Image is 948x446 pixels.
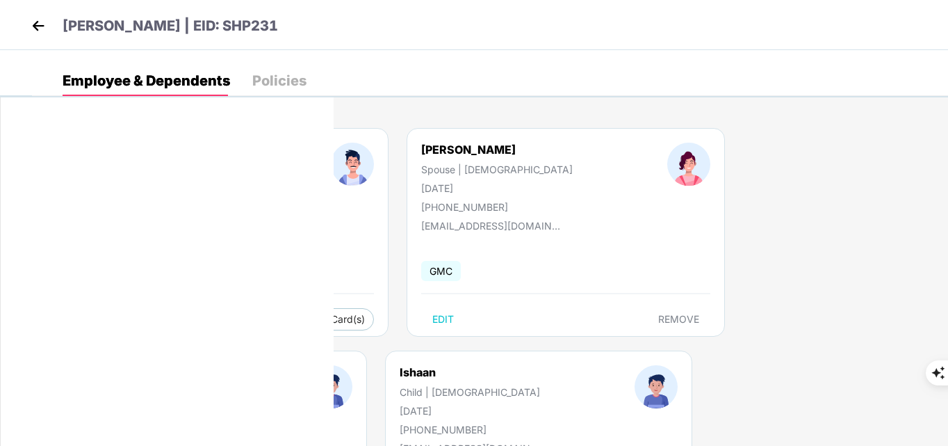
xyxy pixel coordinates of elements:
div: Employee & Dependents [63,74,230,88]
img: profileImage [331,143,374,186]
div: [PERSON_NAME] [421,143,573,157]
div: [PHONE_NUMBER] [421,201,573,213]
div: Child | [DEMOGRAPHIC_DATA] [400,386,540,398]
div: Spouse | [DEMOGRAPHIC_DATA] [421,164,573,175]
button: REMOVE [647,308,710,330]
div: [EMAIL_ADDRESS][DOMAIN_NAME] [421,220,560,232]
img: profileImage [667,143,710,186]
p: [PERSON_NAME] | EID: SHP231 [63,15,278,37]
span: GMC [421,261,461,281]
div: Policies [252,74,307,88]
img: profileImage [635,365,678,408]
div: [DATE] [400,405,540,417]
div: Ishaan [400,365,540,379]
img: back [28,15,49,36]
span: EDIT [432,314,454,325]
button: EDIT [421,308,465,330]
div: [PHONE_NUMBER] [400,424,540,436]
span: REMOVE [658,314,699,325]
div: [DATE] [421,182,573,194]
